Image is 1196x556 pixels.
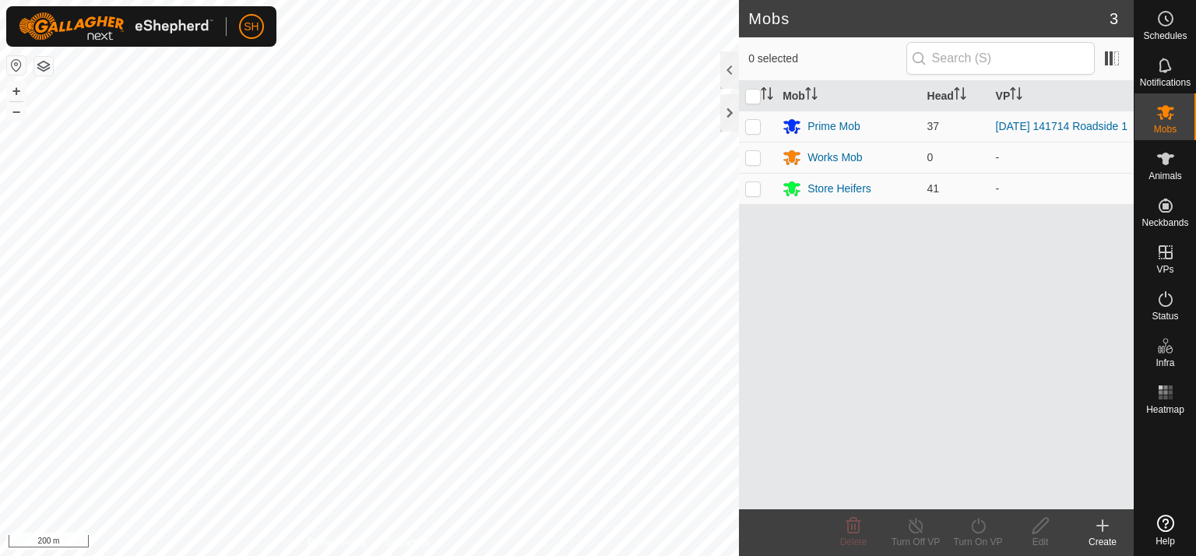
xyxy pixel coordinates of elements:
[805,90,818,102] p-sorticon: Activate to sort
[990,173,1134,204] td: -
[807,118,860,135] div: Prime Mob
[1149,171,1182,181] span: Animals
[748,51,906,67] span: 0 selected
[1134,508,1196,552] a: Help
[1156,358,1174,368] span: Infra
[840,537,867,547] span: Delete
[7,102,26,121] button: –
[885,535,947,549] div: Turn Off VP
[776,81,920,111] th: Mob
[927,182,940,195] span: 41
[7,56,26,75] button: Reset Map
[1009,535,1071,549] div: Edit
[1152,311,1178,321] span: Status
[807,181,871,197] div: Store Heifers
[308,536,367,550] a: Privacy Policy
[1154,125,1177,134] span: Mobs
[921,81,990,111] th: Head
[947,535,1009,549] div: Turn On VP
[1010,90,1022,102] p-sorticon: Activate to sort
[1143,31,1187,40] span: Schedules
[19,12,213,40] img: Gallagher Logo
[34,57,53,76] button: Map Layers
[1156,537,1175,546] span: Help
[7,82,26,100] button: +
[990,142,1134,173] td: -
[385,536,431,550] a: Contact Us
[906,42,1095,75] input: Search (S)
[927,120,940,132] span: 37
[927,151,934,164] span: 0
[761,90,773,102] p-sorticon: Activate to sort
[954,90,966,102] p-sorticon: Activate to sort
[1141,218,1188,227] span: Neckbands
[1071,535,1134,549] div: Create
[244,19,259,35] span: SH
[1110,7,1118,30] span: 3
[996,120,1127,132] a: [DATE] 141714 Roadside 1
[1140,78,1191,87] span: Notifications
[807,150,863,166] div: Works Mob
[1146,405,1184,414] span: Heatmap
[748,9,1110,28] h2: Mobs
[990,81,1134,111] th: VP
[1156,265,1173,274] span: VPs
